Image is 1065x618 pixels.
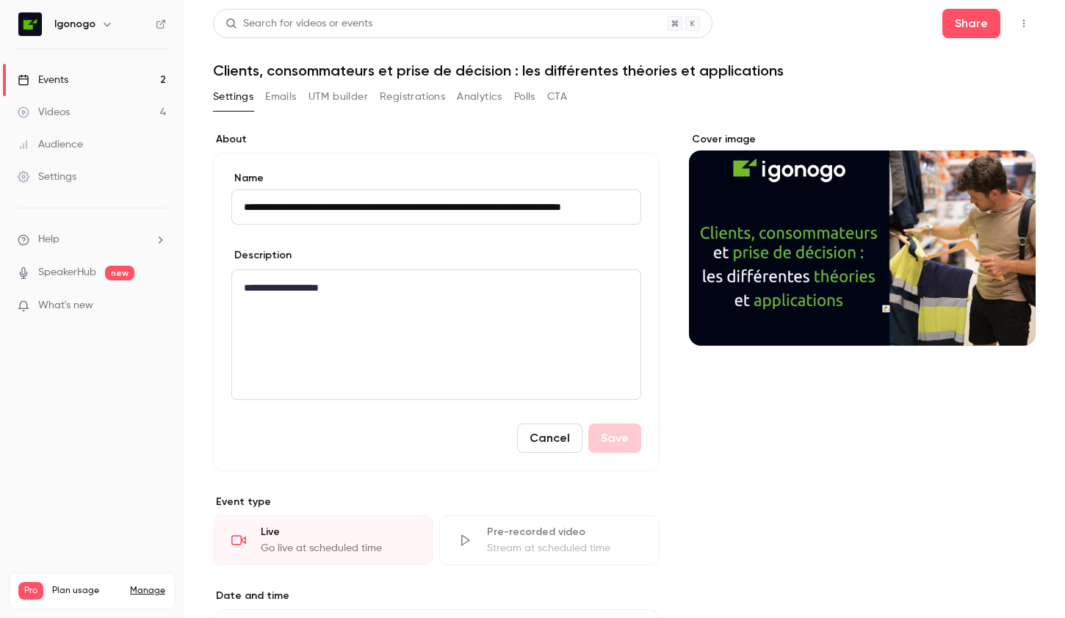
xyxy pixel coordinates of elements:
[265,85,296,109] button: Emails
[18,582,43,600] span: Pro
[231,248,292,263] label: Description
[487,541,641,556] div: Stream at scheduled time
[213,132,660,147] label: About
[38,298,93,313] span: What's new
[213,515,433,565] div: LiveGo live at scheduled time
[38,232,59,247] span: Help
[380,85,445,109] button: Registrations
[18,232,166,247] li: help-dropdown-opener
[232,270,640,399] div: editor
[18,137,83,152] div: Audience
[231,269,641,400] section: description
[514,85,535,109] button: Polls
[261,541,415,556] div: Go live at scheduled time
[213,495,660,509] p: Event type
[213,62,1036,79] h1: Clients, consommateurs et prise de décision : les différentes théories et applications
[130,585,165,597] a: Manage
[18,105,70,120] div: Videos
[38,265,96,280] a: SpeakerHub
[18,73,68,87] div: Events
[18,12,42,36] img: Igonogo
[457,85,502,109] button: Analytics
[942,9,1000,38] button: Share
[52,585,121,597] span: Plan usage
[18,170,76,184] div: Settings
[517,423,582,453] button: Cancel
[487,525,641,539] div: Pre-recorded video
[308,85,368,109] button: UTM builder
[547,85,567,109] button: CTA
[689,132,1036,346] section: Cover image
[225,16,372,32] div: Search for videos or events
[105,266,134,280] span: new
[213,589,660,603] label: Date and time
[148,299,166,313] iframe: Noticeable Trigger
[689,132,1036,147] label: Cover image
[439,515,660,565] div: Pre-recorded videoStream at scheduled time
[261,525,415,539] div: Live
[54,17,95,32] h6: Igonogo
[231,171,641,186] label: Name
[213,85,253,109] button: Settings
